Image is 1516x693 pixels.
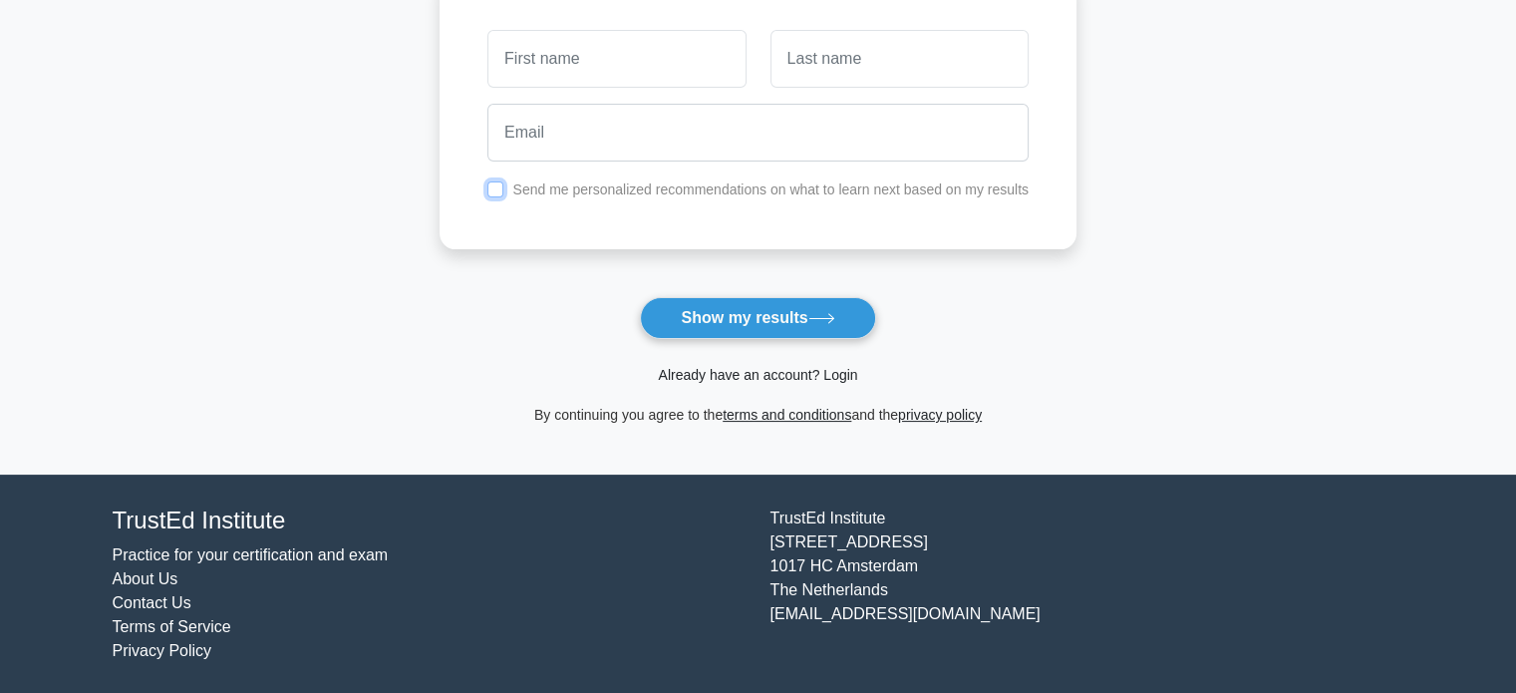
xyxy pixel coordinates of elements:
input: First name [487,30,746,88]
label: Send me personalized recommendations on what to learn next based on my results [512,181,1029,197]
a: privacy policy [898,407,982,423]
input: Email [487,104,1029,162]
a: Terms of Service [113,618,231,635]
div: By continuing you agree to the and the [428,403,1088,427]
a: Contact Us [113,594,191,611]
a: Practice for your certification and exam [113,546,389,563]
button: Show my results [640,297,875,339]
a: Privacy Policy [113,642,212,659]
a: About Us [113,570,178,587]
a: terms and conditions [723,407,851,423]
h4: TrustEd Institute [113,507,747,535]
a: Already have an account? Login [658,367,857,383]
div: TrustEd Institute [STREET_ADDRESS] 1017 HC Amsterdam The Netherlands [EMAIL_ADDRESS][DOMAIN_NAME] [758,507,1416,663]
input: Last name [770,30,1029,88]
